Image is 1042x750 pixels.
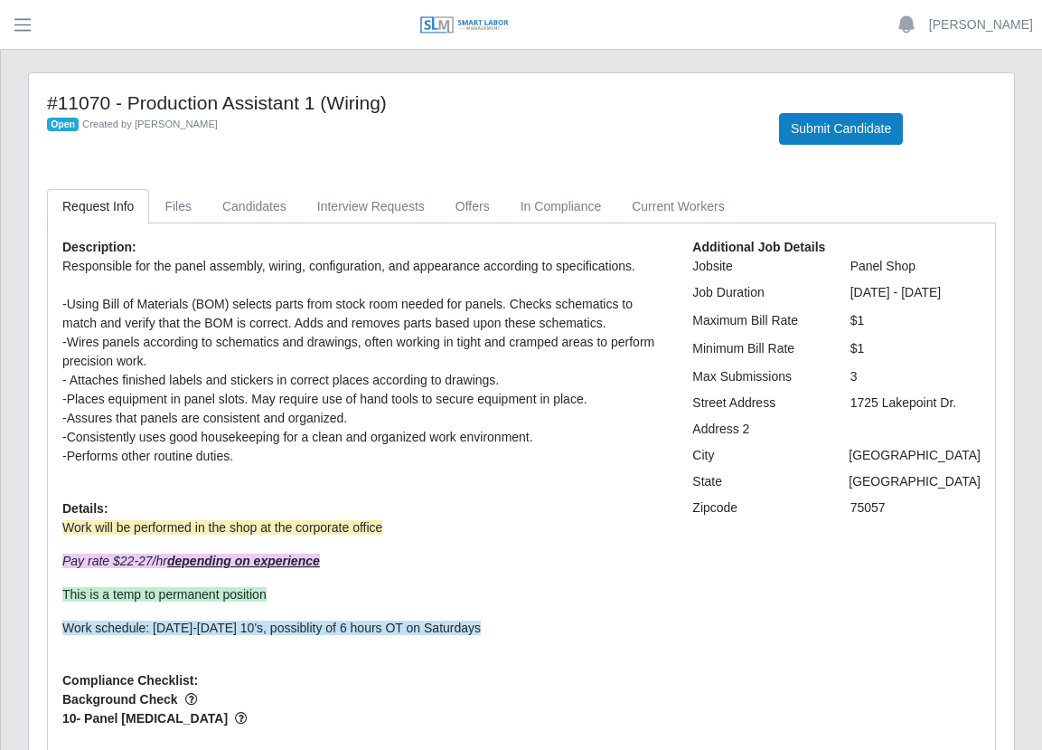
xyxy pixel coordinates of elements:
div: Address 2 [679,420,836,439]
div: -Wires panels according to schematics and drawings, often working in tight and cramped areas to p... [62,333,665,371]
b: Details: [62,501,108,516]
span: This is a temp to permanent position [62,587,267,602]
div: Street Address [679,394,836,413]
b: Additional Job Details [692,240,825,254]
a: [PERSON_NAME] [929,15,1033,34]
div: -Performs other routine duties. [62,447,665,466]
a: Current Workers [616,189,739,224]
div: -Using Bill of Materials (BOM) selects parts from stock room needed for panels. Checks schematics... [62,295,665,333]
b: Compliance Checklist: [62,673,198,688]
a: Offers [440,189,505,224]
div: [GEOGRAPHIC_DATA] [835,472,994,491]
div: [GEOGRAPHIC_DATA] [835,446,994,465]
span: Open [47,118,79,132]
div: Jobsite [679,257,836,276]
a: Request Info [47,189,149,224]
a: In Compliance [505,189,617,224]
div: $1 [837,339,994,358]
a: Files [149,189,207,224]
div: Job Duration [679,283,836,302]
div: State [679,472,835,491]
div: 1725 Lakepoint Dr. [837,394,994,413]
div: $1 [837,311,994,330]
div: Panel Shop [837,257,994,276]
div: Responsible for the panel assembly, wiring, configuration, and appearance according to specificat... [62,257,665,276]
a: Interview Requests [302,189,440,224]
button: Submit Candidate [779,113,903,145]
div: -Consistently uses good housekeeping for a clean and organized work environment. [62,428,665,447]
div: - Attaches finished labels and stickers in correct places according to drawings. [62,371,665,390]
strong: depending on experience [167,554,320,568]
div: Max Submissions [679,367,836,386]
a: Candidates [207,189,302,224]
div: 3 [837,367,994,386]
span: Work will be performed in the shop at the corporate office [62,520,382,535]
em: Pay rate $22-27/hr [62,554,320,568]
h4: #11070 - Production Assistant 1 (Wiring) [47,91,752,114]
div: [DATE] - [DATE] [837,283,994,302]
span: Work schedule: [DATE]-[DATE] 10's, possiblity of 6 hours OT on Saturdays [62,621,481,635]
div: 75057 [837,498,994,517]
div: Maximum Bill Rate [679,311,836,330]
span: Created by [PERSON_NAME] [82,119,218,129]
div: City [679,446,835,465]
div: -Places equipment in panel slots. May require use of hand tools to secure equipment in place. [62,390,665,409]
div: Zipcode [679,498,836,517]
div: -Assures that panels are consistent and organized. [62,409,665,428]
span: 10- Panel [MEDICAL_DATA] [62,709,665,728]
img: SLM Logo [419,15,510,35]
div: Minimum Bill Rate [679,339,836,358]
b: Description: [62,240,136,254]
span: Background Check [62,690,665,709]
